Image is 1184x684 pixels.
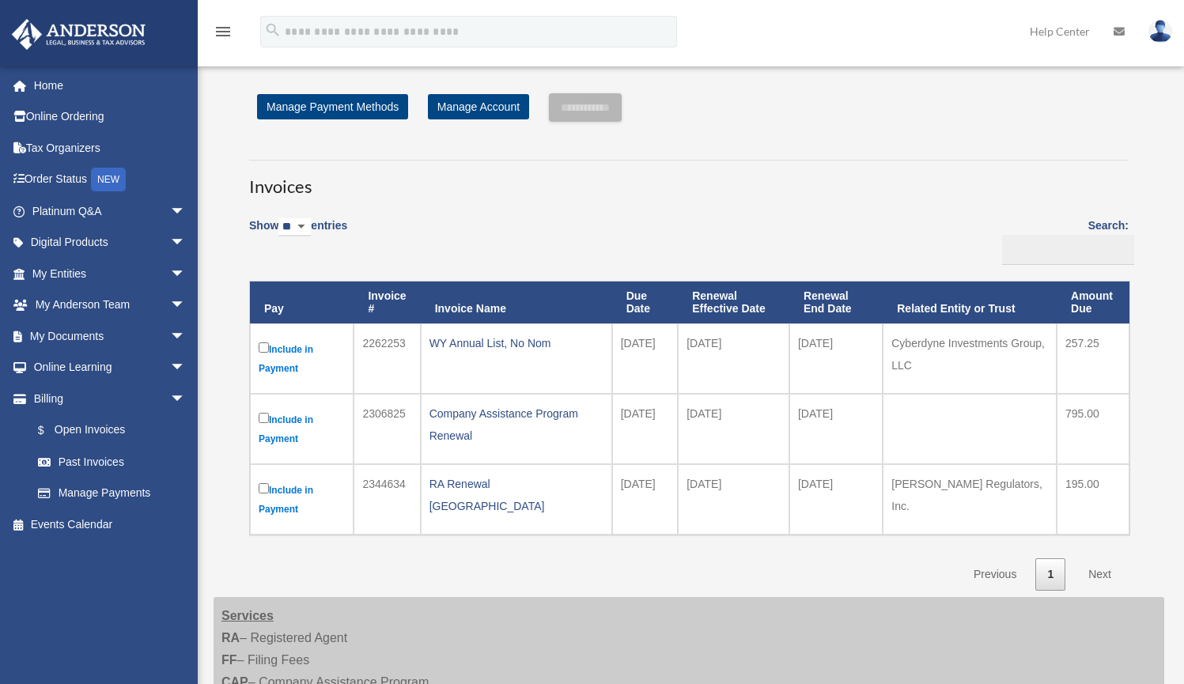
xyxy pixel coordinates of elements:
td: [DATE] [612,394,679,464]
span: arrow_drop_down [170,383,202,415]
span: arrow_drop_down [170,227,202,259]
td: [DATE] [789,323,883,394]
span: $ [47,421,55,440]
a: Home [11,70,210,101]
a: Tax Organizers [11,132,210,164]
th: Invoice Name: activate to sort column ascending [421,282,612,324]
td: [PERSON_NAME] Regulators, Inc. [883,464,1057,535]
div: Company Assistance Program Renewal [429,402,603,447]
a: 1 [1035,558,1065,591]
strong: FF [221,653,237,667]
a: Next [1076,558,1123,591]
a: Platinum Q&Aarrow_drop_down [11,195,210,227]
div: RA Renewal [GEOGRAPHIC_DATA] [429,473,603,517]
input: Include in Payment [259,483,269,493]
td: 795.00 [1057,394,1129,464]
div: NEW [91,168,126,191]
td: 195.00 [1057,464,1129,535]
a: $Open Invoices [22,414,194,447]
a: Online Ordering [11,101,210,133]
select: Showentries [278,218,311,236]
td: Cyberdyne Investments Group, LLC [883,323,1057,394]
label: Include in Payment [259,480,345,519]
span: arrow_drop_down [170,195,202,228]
td: 2262253 [354,323,420,394]
a: My Anderson Teamarrow_drop_down [11,289,210,321]
strong: RA [221,631,240,644]
a: Order StatusNEW [11,164,210,196]
div: WY Annual List, No Nom [429,332,603,354]
span: arrow_drop_down [170,352,202,384]
i: search [264,21,282,39]
img: Anderson Advisors Platinum Portal [7,19,150,50]
td: [DATE] [678,323,789,394]
a: Events Calendar [11,508,210,540]
th: Renewal End Date: activate to sort column ascending [789,282,883,324]
a: menu [214,28,233,41]
th: Pay: activate to sort column descending [250,282,354,324]
span: arrow_drop_down [170,320,202,353]
td: 257.25 [1057,323,1129,394]
label: Show entries [249,216,347,252]
a: Digital Productsarrow_drop_down [11,227,210,259]
th: Invoice #: activate to sort column ascending [354,282,420,324]
th: Renewal Effective Date: activate to sort column ascending [678,282,789,324]
input: Search: [1002,235,1134,265]
label: Include in Payment [259,339,345,378]
td: [DATE] [612,464,679,535]
a: Online Learningarrow_drop_down [11,352,210,384]
i: menu [214,22,233,41]
th: Related Entity or Trust: activate to sort column ascending [883,282,1057,324]
label: Include in Payment [259,410,345,448]
td: [DATE] [678,464,789,535]
a: Past Invoices [22,446,202,478]
img: User Pic [1148,20,1172,43]
td: [DATE] [789,394,883,464]
td: 2306825 [354,394,420,464]
a: My Entitiesarrow_drop_down [11,258,210,289]
input: Include in Payment [259,413,269,423]
td: 2344634 [354,464,420,535]
a: Previous [962,558,1028,591]
a: Manage Payments [22,478,202,509]
th: Due Date: activate to sort column ascending [612,282,679,324]
td: [DATE] [789,464,883,535]
a: Billingarrow_drop_down [11,383,202,414]
td: [DATE] [678,394,789,464]
h3: Invoices [249,160,1129,199]
a: My Documentsarrow_drop_down [11,320,210,352]
span: arrow_drop_down [170,258,202,290]
strong: Services [221,609,274,622]
td: [DATE] [612,323,679,394]
a: Manage Payment Methods [257,94,408,119]
th: Amount Due: activate to sort column ascending [1057,282,1129,324]
a: Manage Account [428,94,529,119]
span: arrow_drop_down [170,289,202,322]
input: Include in Payment [259,342,269,353]
label: Search: [997,216,1129,265]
